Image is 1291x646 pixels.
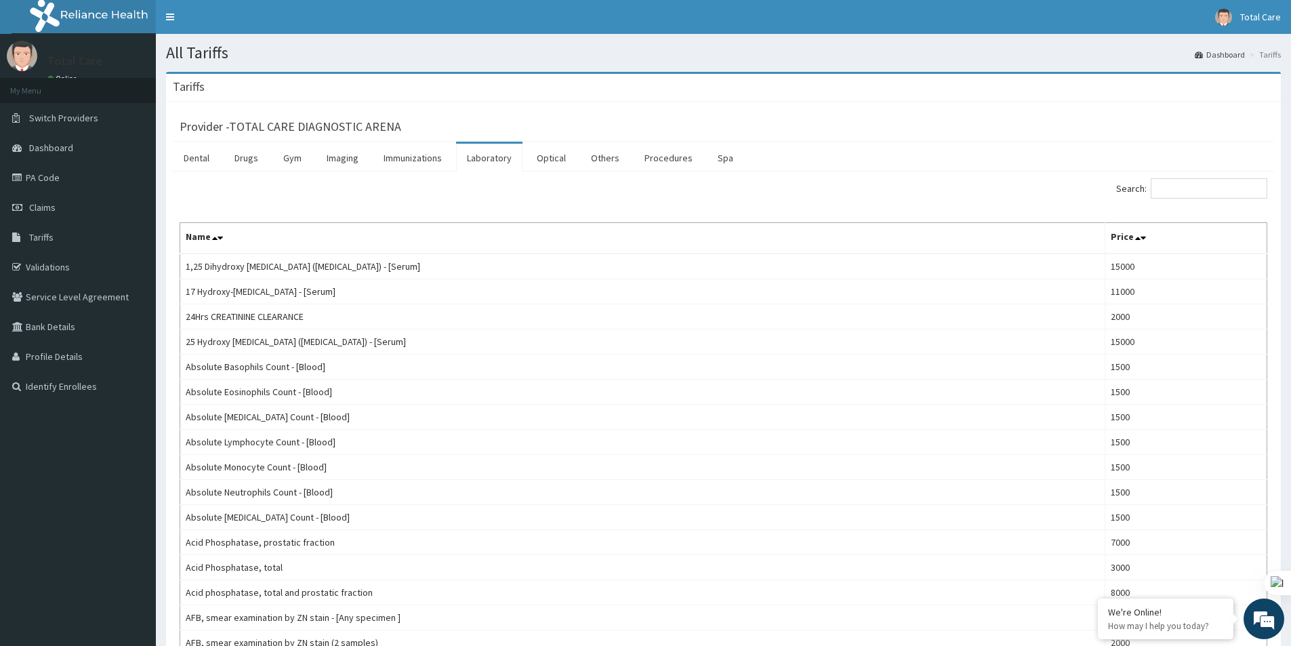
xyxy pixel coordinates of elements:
td: 15000 [1105,254,1267,279]
span: Dashboard [29,142,73,154]
a: Optical [526,144,577,172]
input: Search: [1151,178,1267,199]
td: 1500 [1105,505,1267,530]
h1: All Tariffs [166,44,1281,62]
td: 7000 [1105,530,1267,555]
td: 1500 [1105,380,1267,405]
span: Tariffs [29,231,54,243]
td: AFB, smear examination by ZN stain - [Any specimen ] [180,605,1105,630]
td: 11000 [1105,279,1267,304]
h3: Provider - TOTAL CARE DIAGNOSTIC ARENA [180,121,401,133]
a: Others [580,144,630,172]
td: 24Hrs CREATININE CLEARANCE [180,304,1105,329]
a: Gym [272,144,312,172]
p: How may I help you today? [1108,620,1223,632]
td: 1500 [1105,455,1267,480]
td: 8000 [1105,580,1267,605]
td: Absolute [MEDICAL_DATA] Count - [Blood] [180,405,1105,430]
td: Acid Phosphatase, prostatic fraction [180,530,1105,555]
div: We're Online! [1108,606,1223,618]
td: Absolute [MEDICAL_DATA] Count - [Blood] [180,505,1105,530]
img: User Image [7,41,37,71]
th: Price [1105,223,1267,254]
th: Name [180,223,1105,254]
td: Acid phosphatase, total and prostatic fraction [180,580,1105,605]
td: 1500 [1105,430,1267,455]
span: Switch Providers [29,112,98,124]
h3: Tariffs [173,81,205,93]
td: 2000 [1105,304,1267,329]
td: 1500 [1105,405,1267,430]
td: 17 Hydroxy-[MEDICAL_DATA] - [Serum] [180,279,1105,304]
td: Absolute Neutrophils Count - [Blood] [180,480,1105,505]
span: Claims [29,201,56,214]
td: Absolute Lymphocyte Count - [Blood] [180,430,1105,455]
p: Total Care [47,55,102,67]
td: Absolute Monocyte Count - [Blood] [180,455,1105,480]
a: Online [47,74,80,83]
td: Absolute Basophils Count - [Blood] [180,355,1105,380]
label: Search: [1116,178,1267,199]
td: 1,25 Dihydroxy [MEDICAL_DATA] ([MEDICAL_DATA]) - [Serum] [180,254,1105,279]
td: 1500 [1105,355,1267,380]
td: 25 Hydroxy [MEDICAL_DATA] ([MEDICAL_DATA]) - [Serum] [180,329,1105,355]
a: Laboratory [456,144,522,172]
td: Acid Phosphatase, total [180,555,1105,580]
li: Tariffs [1246,49,1281,60]
a: Procedures [634,144,703,172]
td: Absolute Eosinophils Count - [Blood] [180,380,1105,405]
a: Immunizations [373,144,453,172]
a: Dashboard [1195,49,1245,60]
a: Spa [707,144,744,172]
span: Total Care [1240,11,1281,23]
img: User Image [1215,9,1232,26]
a: Imaging [316,144,369,172]
td: 15000 [1105,329,1267,355]
td: 3000 [1105,555,1267,580]
td: 1500 [1105,480,1267,505]
a: Dental [173,144,220,172]
a: Drugs [224,144,269,172]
